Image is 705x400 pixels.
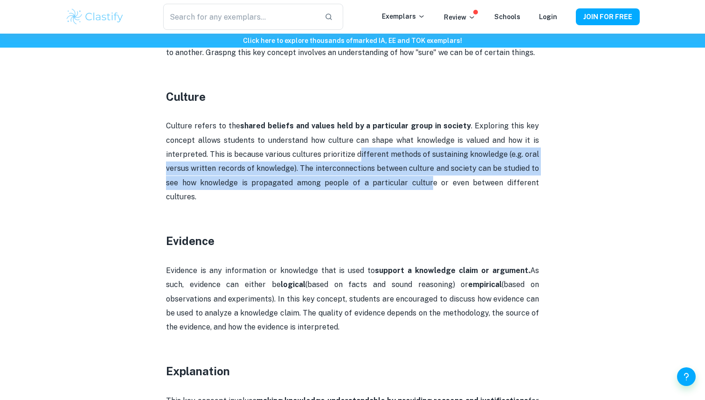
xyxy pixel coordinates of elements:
strong: empirical [468,280,502,289]
input: Search for any exemplars... [163,4,317,30]
button: Help and Feedback [677,367,696,386]
a: Login [539,13,557,21]
p: Review [444,12,476,22]
a: Schools [494,13,520,21]
p: Evidence is any information or knowledge that is used to As such, evidence can either be (based o... [166,264,539,335]
img: Clastify logo [65,7,124,26]
strong: support a knowledge claim or argument. [375,266,530,275]
p: Culture refers to the . Exploring this key concept allows students to understand how culture can ... [166,119,539,204]
h3: Culture [166,88,539,105]
p: Exemplars [382,11,425,21]
h6: Click here to explore thousands of marked IA, EE and TOK exemplars ! [2,35,703,46]
strong: logical [281,280,305,289]
h3: Explanation [166,363,539,379]
h3: Evidence [166,232,539,249]
button: JOIN FOR FREE [576,8,640,25]
strong: shared beliefs and values held by a particular group in society [240,121,471,130]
